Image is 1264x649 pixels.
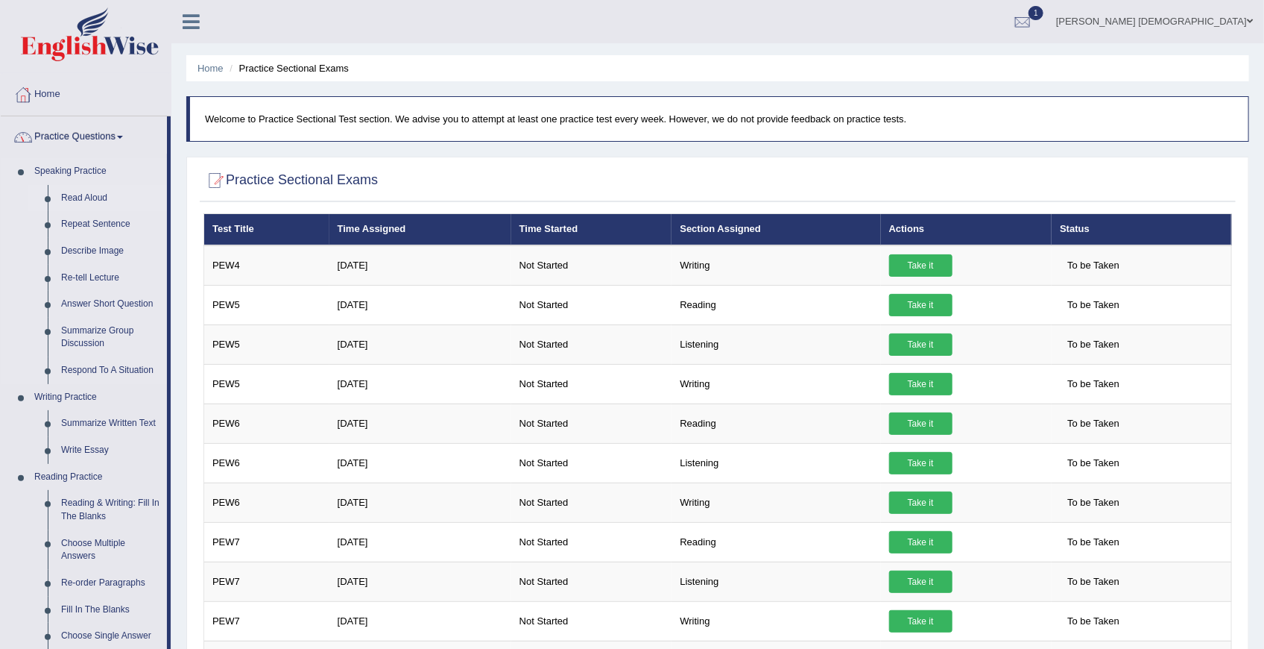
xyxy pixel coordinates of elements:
[671,522,880,562] td: Reading
[511,601,672,641] td: Not Started
[329,601,511,641] td: [DATE]
[204,245,329,286] td: PEW4
[511,443,672,483] td: Not Started
[54,597,167,624] a: Fill In The Blanks
[1060,492,1127,514] span: To be Taken
[329,214,511,245] th: Time Assigned
[329,522,511,562] td: [DATE]
[1060,610,1127,633] span: To be Taken
[1060,373,1127,395] span: To be Taken
[889,254,952,277] a: Take it
[329,285,511,324] td: [DATE]
[889,333,952,356] a: Take it
[671,483,880,522] td: Writing
[197,63,224,74] a: Home
[889,413,952,435] a: Take it
[329,404,511,443] td: [DATE]
[1060,531,1127,554] span: To be Taken
[28,158,167,185] a: Speaking Practice
[671,214,880,245] th: Section Assigned
[671,404,880,443] td: Reading
[204,601,329,641] td: PEW7
[889,452,952,474] a: Take it
[889,373,952,395] a: Take it
[889,294,952,316] a: Take it
[54,490,167,530] a: Reading & Writing: Fill In The Blanks
[511,522,672,562] td: Not Started
[889,610,952,633] a: Take it
[204,483,329,522] td: PEW6
[329,562,511,601] td: [DATE]
[889,571,952,593] a: Take it
[671,562,880,601] td: Listening
[54,437,167,464] a: Write Essay
[511,364,672,404] td: Not Started
[205,112,1233,126] p: Welcome to Practice Sectional Test section. We advise you to attempt at least one practice test e...
[1060,413,1127,435] span: To be Taken
[226,61,349,75] li: Practice Sectional Exams
[671,245,880,286] td: Writing
[204,214,329,245] th: Test Title
[511,483,672,522] td: Not Started
[511,285,672,324] td: Not Started
[1060,452,1127,474] span: To be Taken
[671,285,880,324] td: Reading
[204,285,329,324] td: PEW5
[671,364,880,404] td: Writing
[204,522,329,562] td: PEW7
[54,211,167,238] a: Repeat Sentence
[671,324,880,364] td: Listening
[329,483,511,522] td: [DATE]
[511,404,672,443] td: Not Started
[1060,571,1127,593] span: To be Taken
[881,214,1052,245] th: Actions
[203,169,378,192] h2: Practice Sectional Exams
[204,404,329,443] td: PEW6
[204,443,329,483] td: PEW6
[204,324,329,364] td: PEW5
[1060,254,1127,277] span: To be Taken
[54,265,167,292] a: Re-tell Lecture
[889,492,952,514] a: Take it
[671,601,880,641] td: Writing
[1028,6,1043,20] span: 1
[204,562,329,601] td: PEW7
[511,324,672,364] td: Not Started
[329,324,511,364] td: [DATE]
[511,214,672,245] th: Time Started
[329,443,511,483] td: [DATE]
[54,570,167,597] a: Re-order Paragraphs
[1060,333,1127,356] span: To be Taken
[54,185,167,212] a: Read Aloud
[329,364,511,404] td: [DATE]
[1060,294,1127,316] span: To be Taken
[28,384,167,411] a: Writing Practice
[54,238,167,265] a: Describe Image
[54,530,167,570] a: Choose Multiple Answers
[1,116,167,154] a: Practice Questions
[54,318,167,357] a: Summarize Group Discussion
[54,291,167,318] a: Answer Short Question
[889,531,952,554] a: Take it
[28,464,167,491] a: Reading Practice
[511,245,672,286] td: Not Started
[1,74,171,111] a: Home
[204,364,329,404] td: PEW5
[54,357,167,384] a: Respond To A Situation
[329,245,511,286] td: [DATE]
[671,443,880,483] td: Listening
[511,562,672,601] td: Not Started
[54,410,167,437] a: Summarize Written Text
[1052,214,1231,245] th: Status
